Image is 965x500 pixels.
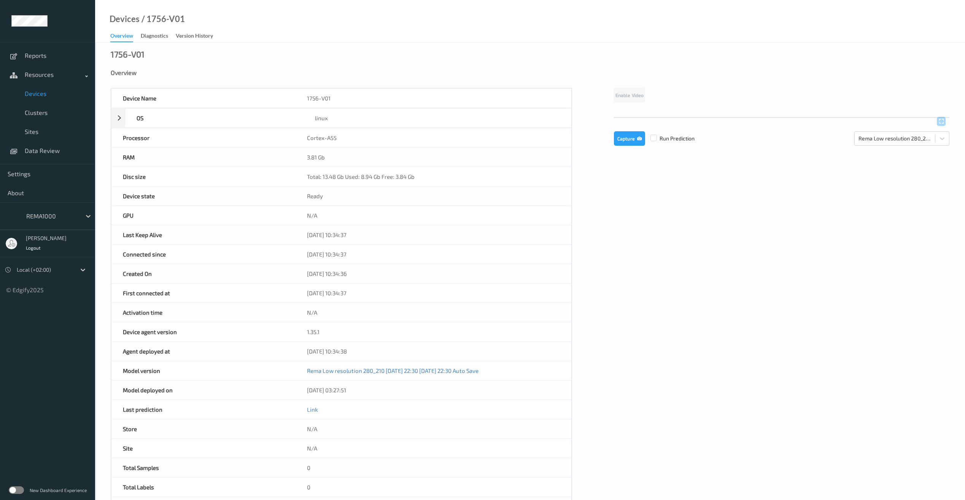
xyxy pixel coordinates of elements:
[141,32,168,41] div: Diagnostics
[111,361,296,380] div: Model version
[111,400,296,419] div: Last prediction
[111,148,296,167] div: RAM
[296,439,571,458] div: N/A
[111,264,296,283] div: Created On
[296,225,571,244] div: [DATE] 10:34:37
[296,381,571,400] div: [DATE] 03:27:51
[296,264,571,283] div: [DATE] 10:34:36
[111,245,296,264] div: Connected since
[111,50,145,58] div: 1756-V01
[176,31,221,41] a: Version History
[111,283,296,303] div: First connected at
[296,206,571,225] div: N/A
[141,31,176,41] a: Diagnostics
[307,367,479,374] a: Rema Low resolution 280_210 [DATE] 22:30 [DATE] 22:30 Auto Save
[296,89,571,108] div: 1756-V01
[111,478,296,497] div: Total Labels
[111,186,296,205] div: Device state
[296,148,571,167] div: 3.81 Gb
[307,406,318,413] a: Link
[176,32,213,41] div: Version History
[304,108,571,127] div: linux
[111,322,296,341] div: Device agent version
[110,15,140,23] a: Devices
[296,186,571,205] div: Ready
[111,206,296,225] div: GPU
[296,342,571,361] div: [DATE] 10:34:38
[111,381,296,400] div: Model deployed on
[614,131,645,146] button: Capture
[296,245,571,264] div: [DATE] 10:34:37
[111,458,296,477] div: Total Samples
[296,458,571,477] div: 0
[111,69,949,76] div: Overview
[111,108,572,128] div: OSlinux
[296,478,571,497] div: 0
[111,225,296,244] div: Last Keep Alive
[111,303,296,322] div: Activation time
[140,15,185,23] div: / 1756-V01
[296,283,571,303] div: [DATE] 10:34:37
[296,167,571,186] div: Total: 13.48 Gb Used: 8.94 Gb Free: 3.84 Gb
[111,439,296,458] div: Site
[296,303,571,322] div: N/A
[111,89,296,108] div: Device Name
[111,419,296,438] div: Store
[296,128,571,147] div: Cortex-A55
[614,88,645,102] button: Enable Video
[110,32,133,42] div: Overview
[111,342,296,361] div: Agent deployed at
[296,322,571,341] div: 1.35.1
[111,167,296,186] div: Disc size
[110,31,141,42] a: Overview
[111,128,296,147] div: Processor
[645,135,695,142] span: Run Prediction
[296,419,571,438] div: N/A
[125,108,304,127] div: OS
